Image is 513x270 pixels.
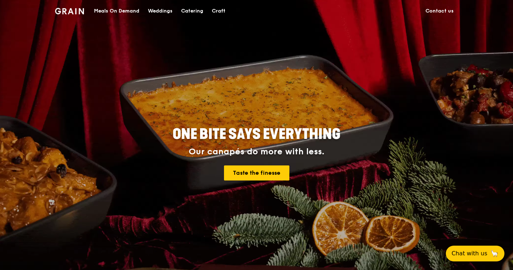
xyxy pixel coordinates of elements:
[173,126,340,143] span: ONE BITE SAYS EVERYTHING
[421,0,458,22] a: Contact us
[212,0,225,22] div: Craft
[452,249,487,258] span: Chat with us
[148,0,173,22] div: Weddings
[128,147,385,157] div: Our canapés do more with less.
[177,0,208,22] a: Catering
[55,8,84,14] img: Grain
[144,0,177,22] a: Weddings
[208,0,230,22] a: Craft
[94,0,139,22] div: Meals On Demand
[490,249,499,258] span: 🦙
[224,165,289,180] a: Taste the finesse
[181,0,203,22] div: Catering
[446,246,504,261] button: Chat with us🦙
